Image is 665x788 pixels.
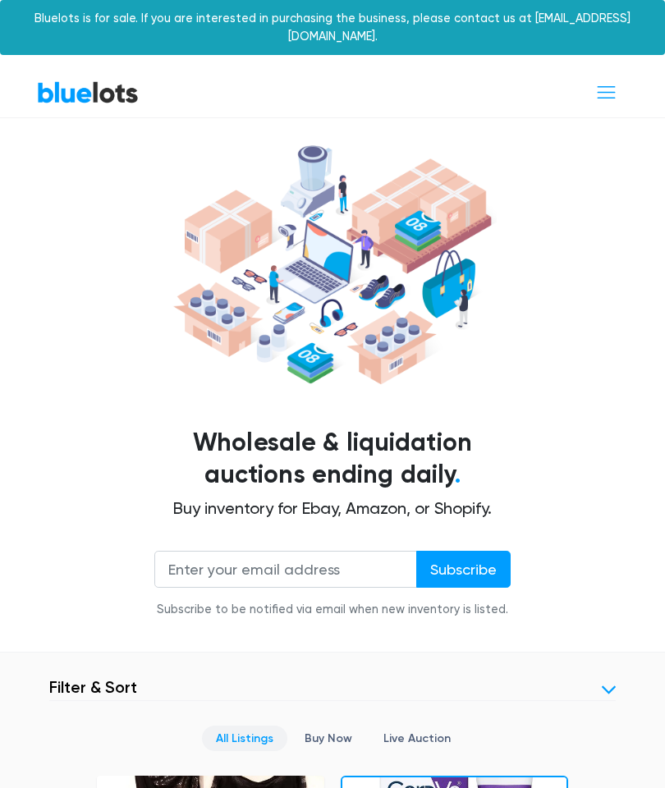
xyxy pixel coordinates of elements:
div: Subscribe to be notified via email when new inventory is listed. [154,601,511,619]
input: Subscribe [416,551,511,588]
a: Buy Now [291,726,366,751]
button: Toggle navigation [585,77,628,108]
a: Live Auction [369,726,465,751]
img: hero-ee84e7d0318cb26816c560f6b4441b76977f77a177738b4e94f68c95b2b83dbb.png [168,139,497,391]
a: BlueLots [37,80,139,104]
h3: Filter & Sort [49,677,137,697]
a: All Listings [202,726,287,751]
input: Enter your email address [154,551,417,588]
h2: Buy inventory for Ebay, Amazon, or Shopify. [49,498,616,518]
span: . [455,460,461,489]
h1: Wholesale & liquidation auctions ending daily [49,427,616,492]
